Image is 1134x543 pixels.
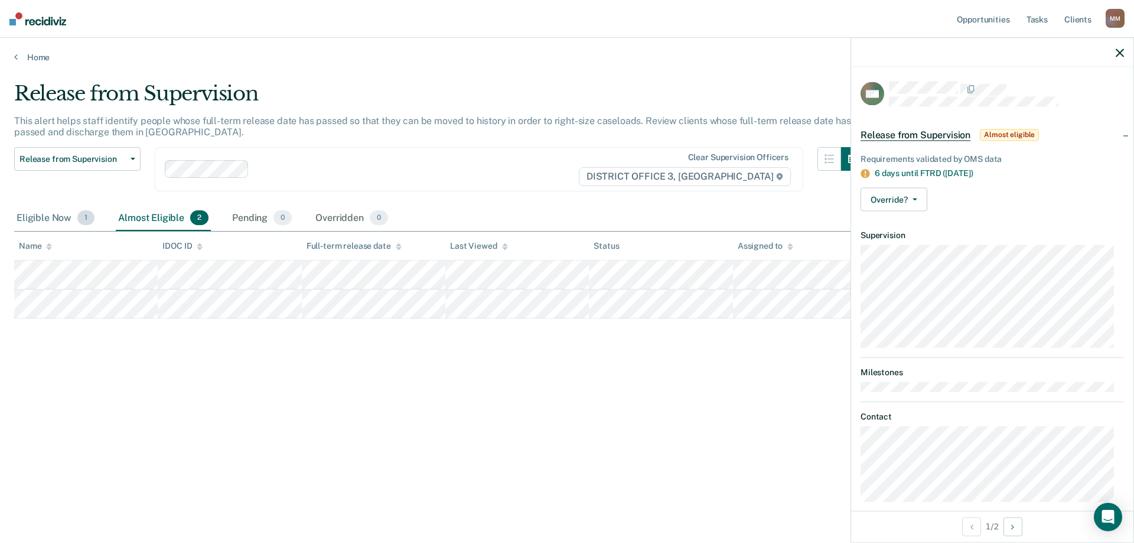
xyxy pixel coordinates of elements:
[307,241,402,251] div: Full-term release date
[688,152,788,162] div: Clear supervision officers
[273,210,292,226] span: 0
[851,116,1133,154] div: Release from SupervisionAlmost eligible
[370,210,388,226] span: 0
[861,129,970,141] span: Release from Supervision
[1106,9,1125,28] div: M M
[14,82,865,115] div: Release from Supervision
[962,517,981,536] button: Previous Opportunity
[190,210,208,226] span: 2
[861,154,1124,164] div: Requirements validated by OMS data
[1003,517,1022,536] button: Next Opportunity
[875,168,1124,178] div: 6 days until FTRD ([DATE])
[116,206,211,232] div: Almost Eligible
[230,206,294,232] div: Pending
[851,511,1133,542] div: 1 / 2
[861,368,1124,378] dt: Milestones
[980,129,1039,141] span: Almost eligible
[9,12,66,25] img: Recidiviz
[77,210,94,226] span: 1
[14,115,850,138] p: This alert helps staff identify people whose full-term release date has passed so that they can b...
[19,241,52,251] div: Name
[579,167,791,186] span: DISTRICT OFFICE 3, [GEOGRAPHIC_DATA]
[1094,503,1122,531] div: Open Intercom Messenger
[861,188,927,212] button: Override?
[313,206,390,232] div: Overridden
[19,154,126,164] span: Release from Supervision
[861,411,1124,421] dt: Contact
[861,230,1124,240] dt: Supervision
[738,241,793,251] div: Assigned to
[594,241,619,251] div: Status
[14,206,97,232] div: Eligible Now
[162,241,203,251] div: IDOC ID
[14,52,1120,63] a: Home
[450,241,507,251] div: Last Viewed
